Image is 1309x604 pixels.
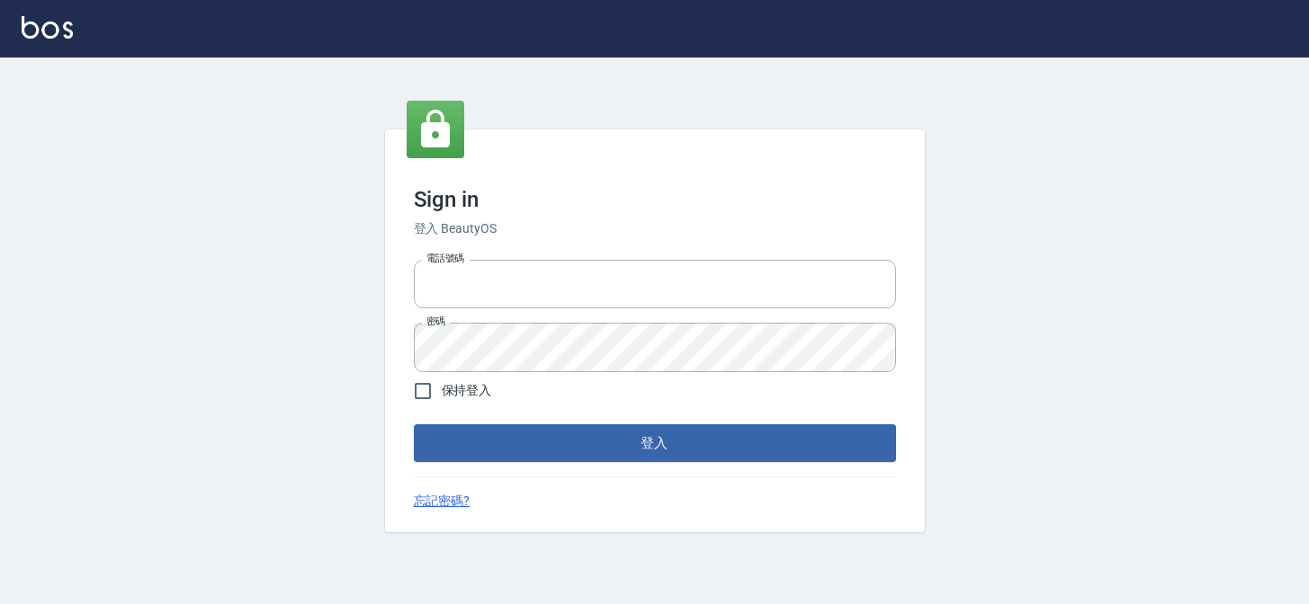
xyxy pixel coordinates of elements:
[414,219,896,238] h6: 登入 BeautyOS
[414,187,896,212] h3: Sign in
[426,315,445,328] label: 密碼
[426,252,464,265] label: 電話號碼
[414,492,471,511] a: 忘記密碼?
[22,16,73,39] img: Logo
[442,381,492,400] span: 保持登入
[414,424,896,462] button: 登入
